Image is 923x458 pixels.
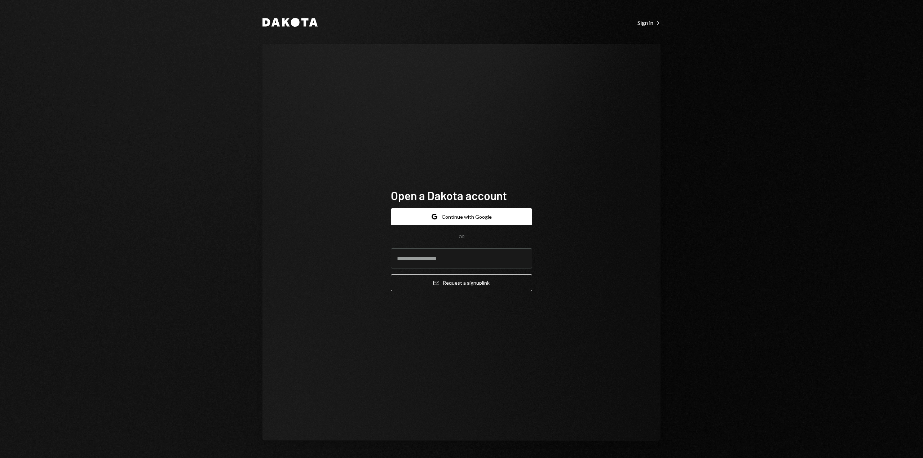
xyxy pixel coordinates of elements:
button: Continue with Google [391,208,532,225]
div: OR [459,234,465,240]
div: Sign in [637,19,661,26]
h1: Open a Dakota account [391,188,532,203]
button: Request a signuplink [391,274,532,291]
a: Sign in [637,18,661,26]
